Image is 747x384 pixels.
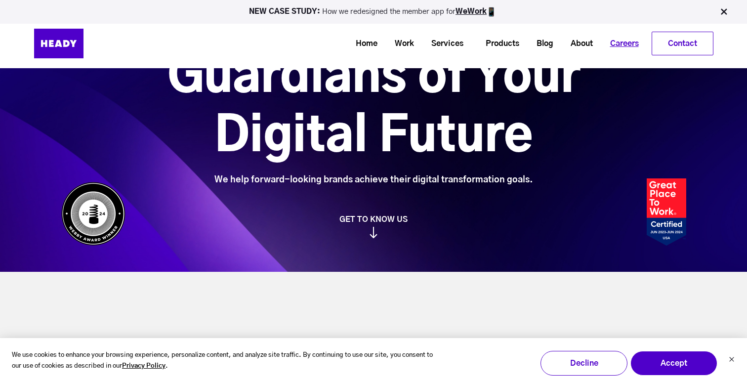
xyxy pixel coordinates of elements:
[122,361,166,372] a: Privacy Policy
[630,351,717,376] button: Accept
[108,32,713,55] div: Navigation Menu
[647,178,686,246] img: Heady_2023_Certification_Badge
[249,8,322,15] strong: NEW CASE STUDY:
[473,35,524,53] a: Products
[61,182,125,246] img: Heady_WebbyAward_Winner-4
[652,32,713,55] a: Contact
[729,355,735,366] button: Dismiss cookie banner
[112,48,635,167] h1: Guardians of Your Digital Future
[456,8,487,15] a: WeWork
[524,35,558,53] a: Blog
[419,35,468,53] a: Services
[343,35,382,53] a: Home
[56,214,691,238] a: GET TO KNOW US
[370,227,377,238] img: arrow_down
[34,29,83,58] img: Heady_Logo_Web-01 (1)
[719,7,729,17] img: Close Bar
[487,7,497,17] img: app emoji
[540,351,627,376] button: Decline
[598,35,644,53] a: Careers
[12,350,436,373] p: We use cookies to enhance your browsing experience, personalize content, and analyze site traffic...
[558,35,598,53] a: About
[382,35,419,53] a: Work
[4,7,743,17] p: How we redesigned the member app for
[112,174,635,185] div: We help forward-looking brands achieve their digital transformation goals.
